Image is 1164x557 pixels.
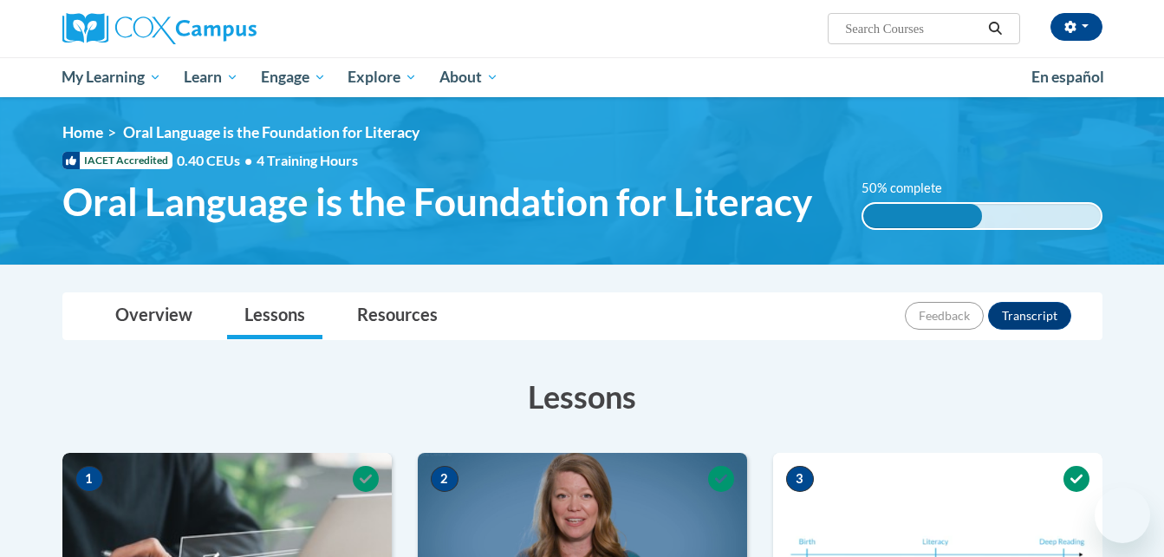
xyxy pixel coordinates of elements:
[428,57,510,97] a: About
[250,57,337,97] a: Engage
[1031,68,1104,86] span: En español
[988,302,1071,330] button: Transcript
[98,293,210,339] a: Overview
[244,152,252,168] span: •
[177,151,257,170] span: 0.40 CEUs
[348,67,417,88] span: Explore
[336,57,428,97] a: Explore
[1020,59,1115,95] a: En español
[123,123,419,141] span: Oral Language is the Foundation for Literacy
[75,466,103,492] span: 1
[1050,13,1102,41] button: Account Settings
[184,67,238,88] span: Learn
[36,57,1128,97] div: Main menu
[1095,488,1150,543] iframe: Button to launch messaging window
[863,204,982,228] div: 50% complete
[62,13,257,44] img: Cox Campus
[62,375,1102,418] h3: Lessons
[62,13,392,44] a: Cox Campus
[172,57,250,97] a: Learn
[786,466,814,492] span: 3
[982,18,1008,39] button: Search
[227,293,322,339] a: Lessons
[843,18,982,39] input: Search Courses
[431,466,458,492] span: 2
[257,152,358,168] span: 4 Training Hours
[62,152,172,169] span: IACET Accredited
[439,67,498,88] span: About
[51,57,173,97] a: My Learning
[62,123,103,141] a: Home
[62,67,161,88] span: My Learning
[261,67,326,88] span: Engage
[862,179,961,198] label: 50% complete
[905,302,984,330] button: Feedback
[62,179,812,225] span: Oral Language is the Foundation for Literacy
[340,293,455,339] a: Resources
